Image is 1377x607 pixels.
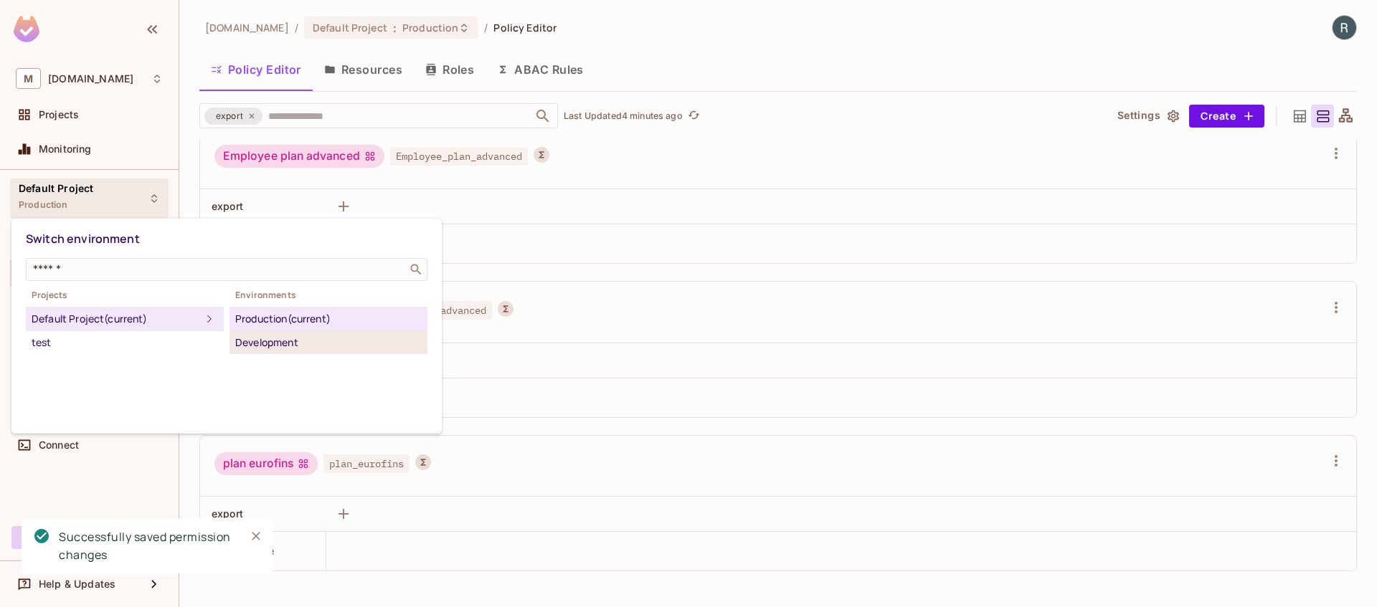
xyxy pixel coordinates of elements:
[235,310,422,328] div: Production (current)
[245,525,267,547] button: Close
[26,290,224,301] span: Projects
[32,310,201,328] div: Default Project (current)
[235,334,422,351] div: Development
[229,290,427,301] span: Environments
[26,231,140,247] span: Switch environment
[59,528,234,564] div: Successfully saved permission changes
[32,334,218,351] div: test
